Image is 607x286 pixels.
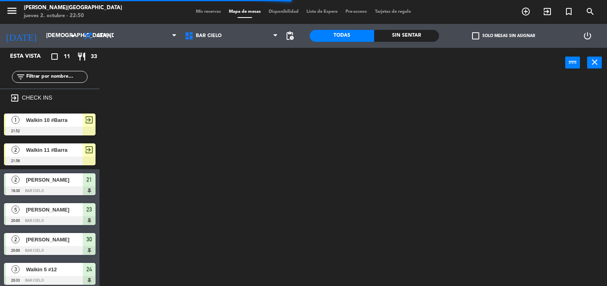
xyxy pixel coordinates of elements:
[521,7,531,16] i: add_circle_outline
[342,10,371,14] span: Pre-acceso
[6,5,18,20] button: menu
[86,175,92,184] span: 21
[26,176,83,184] span: [PERSON_NAME]
[196,33,222,39] span: Bar Cielo
[12,176,20,184] span: 2
[310,30,375,42] div: Todas
[12,116,20,124] span: 1
[24,4,122,12] div: [PERSON_NAME][GEOGRAPHIC_DATA]
[26,116,83,124] span: Walkin 10 #Barra
[586,7,595,16] i: search
[4,52,57,61] div: Esta vista
[16,72,25,82] i: filter_list
[68,31,78,41] i: arrow_drop_down
[25,72,87,81] input: Filtrar por nombre...
[303,10,342,14] span: Lista de Espera
[10,93,20,103] i: exit_to_app
[86,264,92,274] span: 24
[374,30,439,42] div: Sin sentar
[12,146,20,154] span: 2
[265,10,303,14] span: Disponibilidad
[24,12,122,20] div: jueves 2. octubre - 22:50
[86,205,92,214] span: 23
[285,31,295,41] span: pending_actions
[543,7,552,16] i: exit_to_app
[22,94,52,101] label: CHECK INS
[6,5,18,17] i: menu
[77,52,86,61] i: restaurant
[26,146,83,154] span: Walkin 11 #Barra
[84,145,94,155] span: exit_to_app
[26,235,83,244] span: [PERSON_NAME]
[564,7,574,16] i: turned_in_not
[84,115,94,125] span: exit_to_app
[371,10,415,14] span: Tarjetas de regalo
[225,10,265,14] span: Mapa de mesas
[472,32,535,39] label: Solo mesas sin asignar
[12,265,20,273] span: 3
[97,33,111,39] span: Cena
[12,206,20,214] span: 5
[91,52,97,61] span: 33
[26,206,83,214] span: [PERSON_NAME]
[565,57,580,69] button: power_input
[587,57,602,69] button: close
[192,10,225,14] span: Mis reservas
[64,52,70,61] span: 11
[86,235,92,244] span: 30
[472,32,479,39] span: check_box_outline_blank
[568,57,578,67] i: power_input
[583,31,592,41] i: power_settings_new
[26,265,83,274] span: Walkin 5 #12
[12,235,20,243] span: 2
[50,52,59,61] i: crop_square
[590,57,599,67] i: close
